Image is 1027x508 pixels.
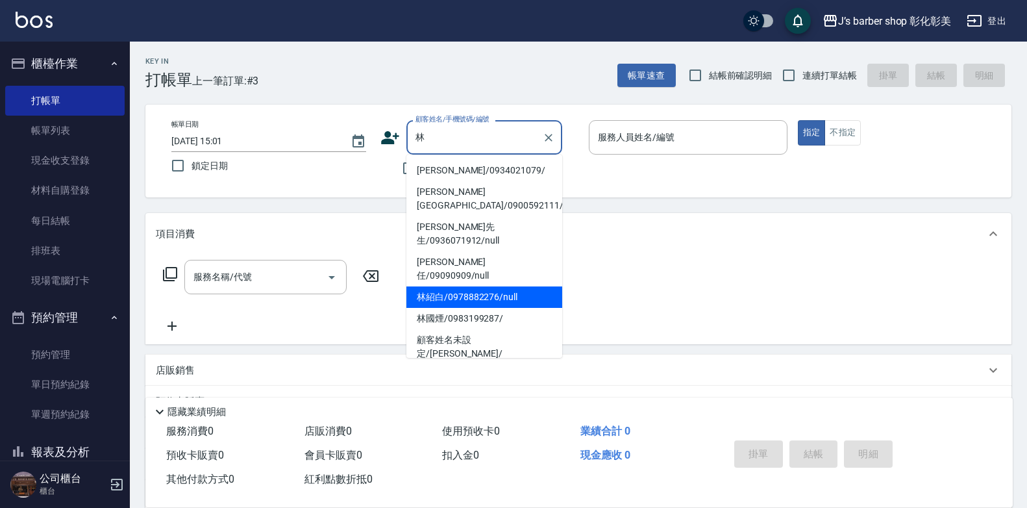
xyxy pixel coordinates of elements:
[406,181,562,216] li: [PERSON_NAME][GEOGRAPHIC_DATA]/0900592111/null
[5,47,125,81] button: 櫃檯作業
[802,69,857,83] span: 連續打單結帳
[617,64,676,88] button: 帳單速查
[838,13,951,29] div: J’s barber shop 彰化彰美
[580,449,630,461] span: 現金應收 0
[406,286,562,308] li: 林紹白/0978882276/null
[5,116,125,146] a: 帳單列表
[16,12,53,28] img: Logo
[321,267,342,288] button: Open
[5,86,125,116] a: 打帳單
[5,266,125,296] a: 現場電腦打卡
[785,8,811,34] button: save
[145,57,192,66] h2: Key In
[5,400,125,429] a: 單週預約紀錄
[406,216,562,251] li: [PERSON_NAME]先生/0936071912/null
[824,120,861,146] button: 不指定
[415,114,489,124] label: 顧客姓名/手機號碼/編號
[40,485,106,497] p: 櫃台
[406,329,562,364] li: 顧客姓名未設定/[PERSON_NAME]/
[166,425,214,437] span: 服務消費 0
[5,301,125,335] button: 預約管理
[5,435,125,469] button: 報表及分析
[343,126,374,157] button: Choose date, selected date is 2025-08-12
[171,120,199,129] label: 帳單日期
[192,73,259,89] span: 上一筆訂單:#3
[156,227,195,241] p: 項目消費
[798,120,826,146] button: 指定
[40,472,106,485] h5: 公司櫃台
[145,71,192,89] h3: 打帳單
[5,146,125,175] a: 現金收支登錄
[817,8,956,34] button: J’s barber shop 彰化彰美
[166,473,234,485] span: 其他付款方式 0
[167,405,226,419] p: 隱藏業績明細
[192,159,228,173] span: 鎖定日期
[5,340,125,370] a: 預約管理
[171,131,338,152] input: YYYY/MM/DD hh:mm
[406,308,562,329] li: 林國煙/0983199287/
[145,355,1011,386] div: 店販銷售
[304,449,362,461] span: 會員卡販賣 0
[5,236,125,266] a: 排班表
[580,425,630,437] span: 業績合計 0
[156,395,204,409] p: 預收卡販賣
[961,9,1011,33] button: 登出
[442,425,500,437] span: 使用預收卡 0
[145,213,1011,255] div: 項目消費
[709,69,773,83] span: 結帳前確認明細
[406,160,562,181] li: [PERSON_NAME]/0934021079/
[145,386,1011,417] div: 預收卡販賣
[539,129,558,147] button: Clear
[166,449,224,461] span: 預收卡販賣 0
[304,473,373,485] span: 紅利點數折抵 0
[5,206,125,236] a: 每日結帳
[10,472,36,498] img: Person
[304,425,352,437] span: 店販消費 0
[156,364,195,377] p: 店販銷售
[442,449,479,461] span: 扣入金 0
[5,370,125,400] a: 單日預約紀錄
[406,251,562,286] li: [PERSON_NAME]任/09090909/null
[5,175,125,205] a: 材料自購登錄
